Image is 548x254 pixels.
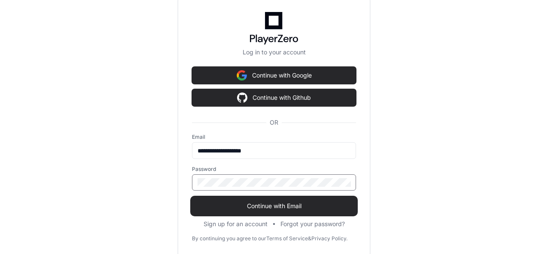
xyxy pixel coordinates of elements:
[280,220,345,228] button: Forgot your password?
[192,48,356,57] p: Log in to your account
[192,67,356,84] button: Continue with Google
[192,89,356,106] button: Continue with Github
[266,118,282,127] span: OR
[192,202,356,210] span: Continue with Email
[192,134,356,140] label: Email
[192,197,356,215] button: Continue with Email
[192,235,266,242] div: By continuing you agree to our
[192,166,356,173] label: Password
[204,220,268,228] button: Sign up for an account
[311,235,347,242] a: Privacy Policy.
[237,67,247,84] img: Sign in with google
[237,89,247,106] img: Sign in with google
[308,235,311,242] div: &
[266,235,308,242] a: Terms of Service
